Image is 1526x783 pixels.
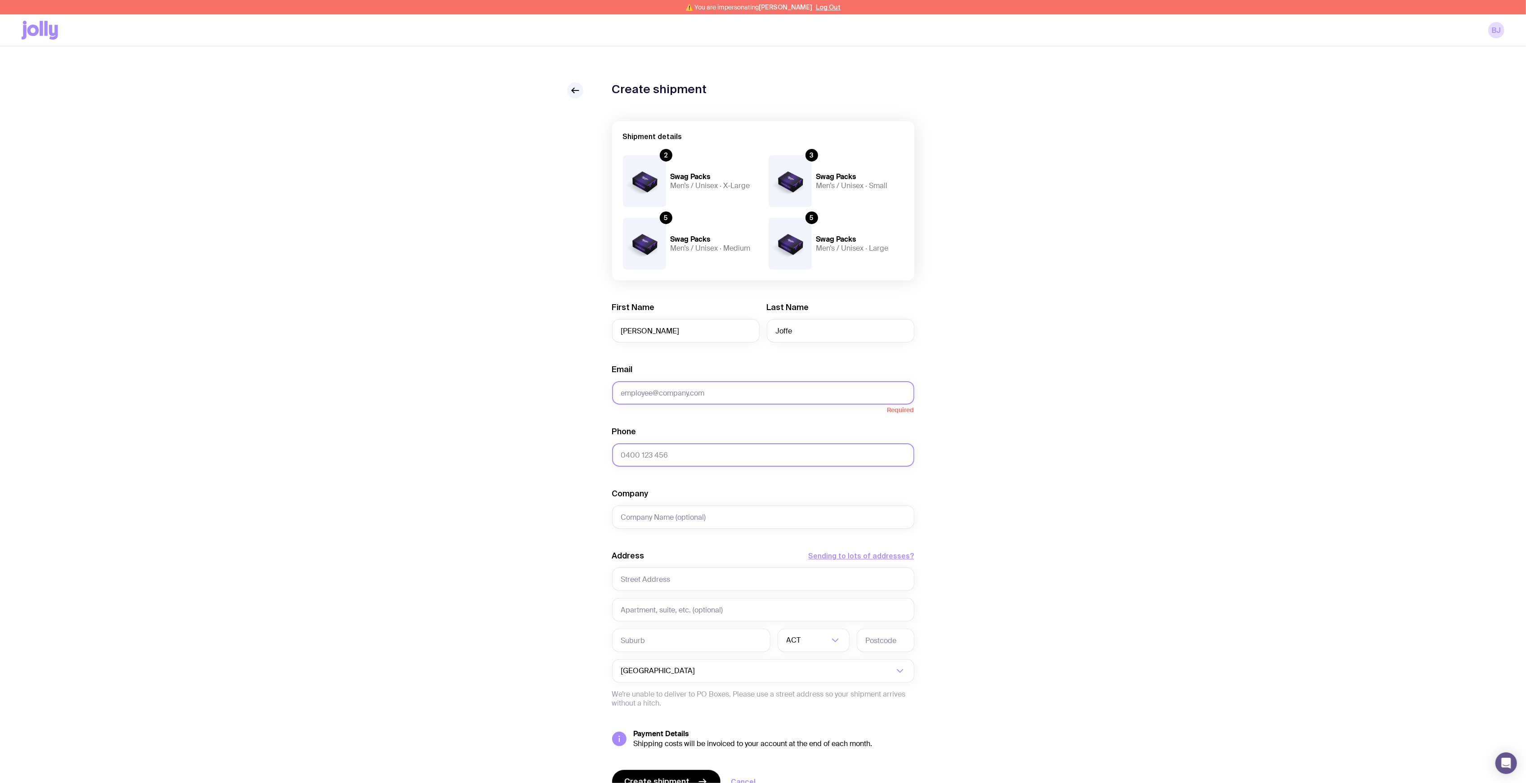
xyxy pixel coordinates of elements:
h4: Swag Packs [671,235,758,244]
h5: Men’s / Unisex · X-Large [671,181,758,190]
span: ⚠️ You are impersonating [685,4,812,11]
h5: Men’s / Unisex · Small [816,181,904,190]
label: Address [612,550,644,561]
label: Phone [612,426,636,437]
div: Search for option [778,629,850,652]
div: 5 [806,211,818,224]
h2: Shipment details [623,132,904,141]
input: First Name [612,319,760,342]
label: Company [612,488,649,499]
input: Search for option [697,659,894,683]
h4: Swag Packs [816,172,904,181]
input: Search for option [803,629,829,652]
div: Search for option [612,659,914,683]
p: We’re unable to deliver to PO Boxes. Please use a street address so your shipment arrives without... [612,690,914,708]
h4: Swag Packs [816,235,904,244]
span: [GEOGRAPHIC_DATA] [621,659,697,683]
div: 5 [660,211,672,224]
div: Open Intercom Messenger [1495,752,1517,774]
label: Last Name [767,302,809,313]
span: ACT [787,629,803,652]
span: Required [612,405,914,414]
span: [PERSON_NAME] [759,4,812,11]
div: 2 [660,149,672,162]
input: 0400 123 456 [612,443,914,467]
h1: Create shipment [612,82,707,96]
div: Shipping costs will be invoiced to your account at the end of each month. [634,739,914,748]
input: Apartment, suite, etc. (optional) [612,598,914,621]
label: Email [612,364,633,375]
h5: Men’s / Unisex · Large [816,244,904,253]
input: Last Name [767,319,914,342]
a: BJ [1488,22,1504,38]
input: Suburb [612,629,770,652]
h5: Payment Details [634,729,914,738]
div: 3 [806,149,818,162]
button: Sending to lots of addresses? [809,550,914,561]
label: First Name [612,302,655,313]
h5: Men’s / Unisex · Medium [671,244,758,253]
h4: Swag Packs [671,172,758,181]
button: Log Out [816,4,841,11]
input: Street Address [612,567,914,591]
input: employee@company.com [612,381,914,405]
input: Postcode [857,629,914,652]
input: Company Name (optional) [612,505,914,529]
